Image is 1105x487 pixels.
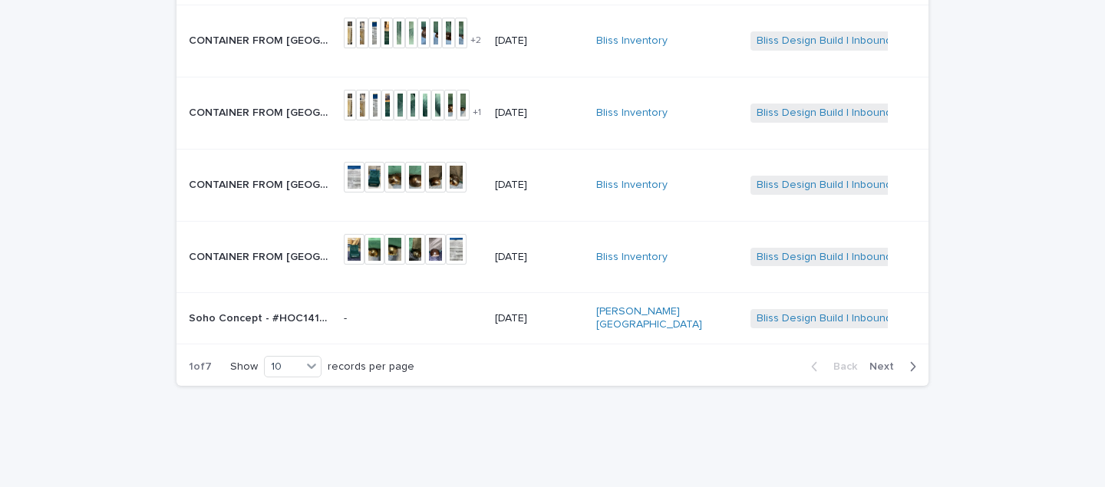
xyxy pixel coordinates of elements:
tr: Soho Concept - #HOC14153 Prada stackable chair in bone faux leather | 72615Soho Concept - #HOC141... [176,293,929,344]
p: 1 of 7 [176,348,224,386]
a: Bliss Inventory [596,35,668,48]
p: Show [230,360,258,373]
a: Bliss Design Build | Inbound Shipment | 23925 [757,312,981,325]
a: Bliss Design Build | Inbound Shipment | 24235 [757,107,981,120]
span: Next [869,361,903,372]
p: [DATE] [495,107,584,120]
p: - [344,312,483,325]
span: Back [824,361,857,372]
p: records per page [328,360,414,373]
a: Bliss Design Build | Inbound Shipment | 24235 [757,35,981,48]
span: + 2 [470,36,481,45]
tr: CONTAINER FROM [GEOGRAPHIC_DATA] - Container from [GEOGRAPHIC_DATA] - Settee in green fabric 63in... [176,77,929,149]
button: Next [863,360,929,373]
p: [DATE] [495,312,584,325]
a: Bliss Inventory [596,107,668,120]
a: Bliss Design Build | Inbound Shipment | 24236 [757,251,981,264]
a: Bliss Inventory [596,179,668,192]
p: CONTAINER FROM FRANCE - Container from France - Settee in green fabric 63in L x 39.5in D x 35.5in... [189,248,335,264]
p: [DATE] [495,251,584,264]
p: [DATE] [495,179,584,192]
p: CONTAINER FROM FRANCE - Container from France - Settee in green fabric 63in L x 39.5in D x 35.5in... [189,31,335,48]
p: [DATE] [495,35,584,48]
div: 10 [265,359,302,375]
a: [PERSON_NAME][GEOGRAPHIC_DATA] [596,305,738,331]
p: Soho Concept - #HOC14153 Prada stackable chair in bone faux leather | 72615 [189,309,335,325]
span: + 1 [473,108,481,117]
p: CONTAINER FROM FRANCE - Container from France - Settee in green fabric 63in L x 39.5in D x 35.5in... [189,104,335,120]
a: Bliss Design Build | Inbound Shipment | 24235 [757,179,981,192]
tr: CONTAINER FROM [GEOGRAPHIC_DATA] - Container from [GEOGRAPHIC_DATA] - Settee in green fabric 63in... [176,149,929,221]
tr: CONTAINER FROM [GEOGRAPHIC_DATA] - Container from [GEOGRAPHIC_DATA] - Settee in green fabric 63in... [176,221,929,293]
tr: CONTAINER FROM [GEOGRAPHIC_DATA] - Container from [GEOGRAPHIC_DATA] - Settee in green fabric 63in... [176,5,929,77]
a: Bliss Inventory [596,251,668,264]
button: Back [799,360,863,373]
p: CONTAINER FROM FRANCE - Container from France - Settee in green fabric 63in L x 39.5in D x 35.5in... [189,176,335,192]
